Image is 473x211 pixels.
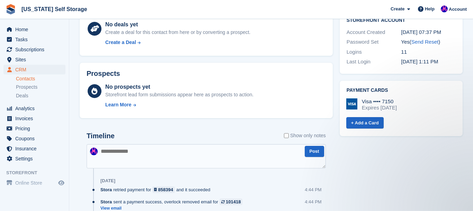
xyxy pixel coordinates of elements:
div: 4:44 PM [305,199,321,205]
a: Create a Deal [105,39,250,46]
a: menu [3,25,65,34]
div: Last Login [347,58,401,66]
a: Prospects [16,83,65,91]
span: Online Store [15,178,57,188]
div: Account Created [347,28,401,36]
a: menu [3,104,65,113]
a: menu [3,178,65,188]
span: Home [15,25,57,34]
a: 101418 [220,199,242,205]
a: menu [3,124,65,133]
a: Preview store [57,179,65,187]
span: Account [449,6,467,13]
span: Invoices [15,114,57,123]
a: menu [3,35,65,44]
span: Prospects [16,84,37,90]
img: Christopher Ganser [90,148,98,155]
a: Deals [16,92,65,99]
a: menu [3,144,65,153]
span: Pricing [15,124,57,133]
span: Settings [15,154,57,164]
a: Learn More [105,101,253,108]
div: Expires [DATE] [362,105,397,111]
h2: Prospects [87,70,120,78]
div: Create a Deal [105,39,136,46]
a: Contacts [16,76,65,82]
div: Logins [347,48,401,56]
span: Coupons [15,134,57,143]
div: [DATE] [100,178,115,184]
div: Storefront lead form submissions appear here as prospects to action. [105,91,253,98]
div: 11 [401,48,456,56]
a: menu [3,45,65,54]
div: Yes [401,38,456,46]
div: 4:44 PM [305,186,321,193]
h2: Storefront Account [347,16,456,23]
span: Storefront [6,169,69,176]
div: No prospects yet [105,83,253,91]
div: [DATE] 07:37 PM [401,28,456,36]
a: + Add a Card [346,117,384,129]
div: retried payment for and it succeeded [100,186,214,193]
a: Send Reset [411,39,438,45]
div: 858394 [158,186,173,193]
div: 101418 [226,199,241,205]
span: Stora [100,199,112,205]
a: menu [3,154,65,164]
span: Help [425,6,435,12]
a: 858394 [152,186,175,193]
img: stora-icon-8386f47178a22dfd0bd8f6a31ec36ba5ce8667c1dd55bd0f319d3a0aa187defe.svg [6,4,16,15]
time: 2025-09-04 17:11:21 UTC [401,59,438,64]
div: Learn More [105,101,131,108]
span: Insurance [15,144,57,153]
h2: Timeline [87,132,115,140]
a: menu [3,134,65,143]
span: Stora [100,186,112,193]
img: Visa Logo [346,98,357,109]
a: menu [3,114,65,123]
a: menu [3,55,65,64]
label: Show only notes [284,132,326,139]
div: Password Set [347,38,401,46]
button: Post [305,146,324,157]
span: ( ) [410,39,440,45]
span: Sites [15,55,57,64]
span: Analytics [15,104,57,113]
div: Visa •••• 7150 [362,98,397,105]
span: Deals [16,93,28,99]
a: [US_STATE] Self Storage [19,3,90,15]
span: Tasks [15,35,57,44]
span: Create [391,6,404,12]
input: Show only notes [284,132,289,139]
h2: Payment cards [347,88,456,93]
img: Christopher Ganser [441,6,448,12]
a: menu [3,65,65,74]
div: sent a payment success, overlock removed email for [100,199,246,205]
span: CRM [15,65,57,74]
div: No deals yet [105,20,250,29]
div: Create a deal for this contact from here or by converting a prospect. [105,29,250,36]
span: Subscriptions [15,45,57,54]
